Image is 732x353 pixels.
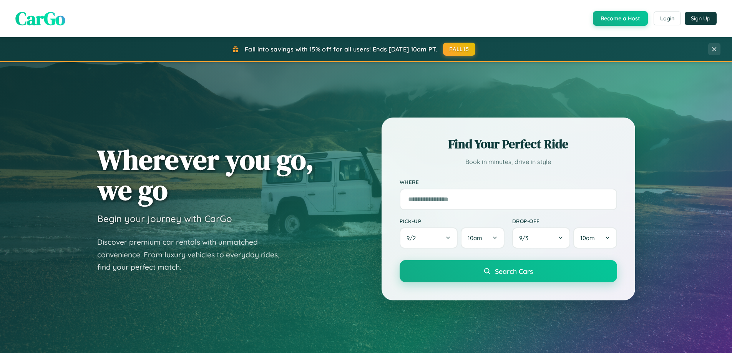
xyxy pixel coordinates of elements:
[97,213,232,224] h3: Begin your journey with CarGo
[468,234,482,242] span: 10am
[400,179,617,186] label: Where
[573,227,617,249] button: 10am
[400,218,505,224] label: Pick-up
[400,156,617,167] p: Book in minutes, drive in style
[580,234,595,242] span: 10am
[97,144,314,205] h1: Wherever you go, we go
[400,136,617,152] h2: Find Your Perfect Ride
[685,12,717,25] button: Sign Up
[407,234,420,242] span: 9 / 2
[495,267,533,275] span: Search Cars
[654,12,681,25] button: Login
[461,227,504,249] button: 10am
[593,11,648,26] button: Become a Host
[443,43,475,56] button: FALL15
[97,236,289,273] p: Discover premium car rentals with unmatched convenience. From luxury vehicles to everyday rides, ...
[512,218,617,224] label: Drop-off
[400,227,458,249] button: 9/2
[245,45,437,53] span: Fall into savings with 15% off for all users! Ends [DATE] 10am PT.
[519,234,532,242] span: 9 / 3
[15,6,65,31] span: CarGo
[512,227,571,249] button: 9/3
[400,260,617,282] button: Search Cars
